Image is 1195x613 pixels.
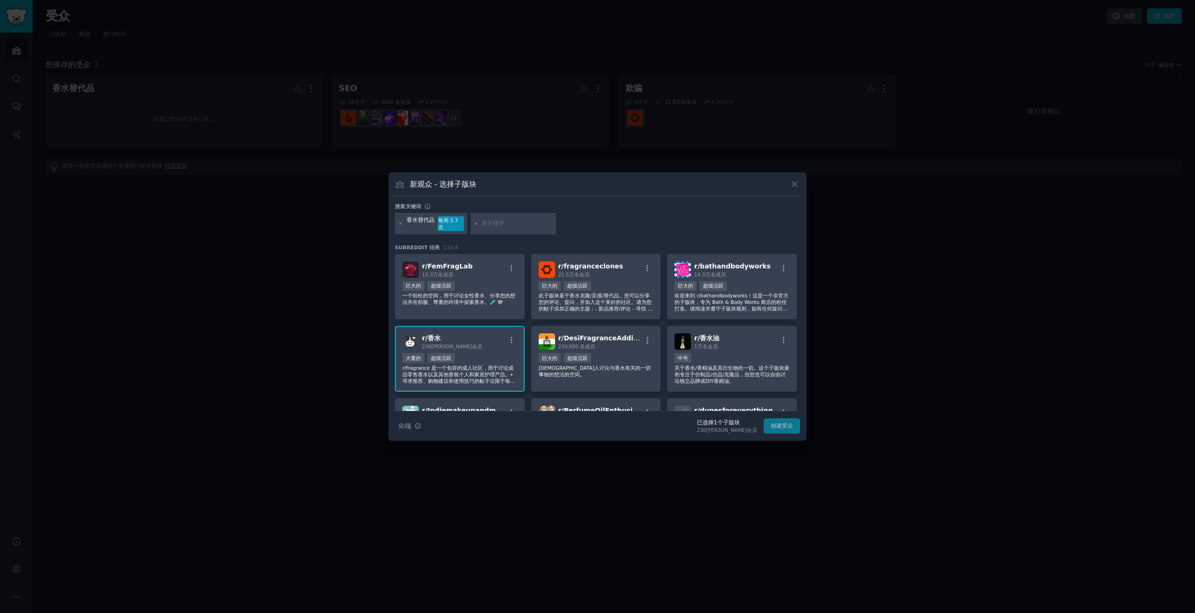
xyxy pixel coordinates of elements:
font: 巨大的 [406,283,421,289]
font: 超级活跃 [567,283,588,289]
font: 14.3万名 [694,272,715,277]
font: 会员 [579,272,590,277]
font: 230[PERSON_NAME] [697,427,747,433]
font: 1万名 [694,344,708,349]
font: 此子版块基于香水克隆/灵感/替代品。您可以分享您的评论、提问，并加入这个美好的社区。请为您的帖子添加正确的主题：- 新品推荐/评论 - 寻找 - 系列 - 讨论 [539,293,653,318]
font: r/ [694,262,700,270]
font: r/ [558,262,564,270]
font: r/ [422,334,428,342]
font: 成员 [443,272,453,277]
font: r/ [694,407,700,414]
font: Indiemakeupandmore [428,407,508,414]
font: 会员 [747,427,757,433]
font: 成员 [585,344,595,349]
font: 成员 [716,272,726,277]
input: 新关键字 [482,219,553,228]
font: 尖端 [398,422,411,430]
font: 个子版块 [717,419,740,426]
font: 230[PERSON_NAME] [422,344,472,349]
font: dupesforeverything [700,407,773,414]
font: 14 [451,245,458,250]
font: 超级活跃 [431,283,451,289]
font: 香水 [428,334,441,342]
font: 会员 [708,344,718,349]
button: 尖端 [395,418,424,434]
font: r/ [694,334,700,342]
font: / [450,245,452,250]
font: 中号 [678,355,688,361]
font: DesiFragranceAddicts [564,334,644,342]
font: 香水替代品 [407,217,435,223]
font: 香水油 [700,334,719,342]
font: 239,000 名 [558,344,585,349]
font: Subreddit 结果 [395,245,440,250]
font: 关于香水/香精油及其衍生物的一切。这个子版块最初专注于仿制品/仿品/克隆品，但您也可以自由讨论独立品牌或DIY香精油。 [675,365,789,384]
img: DesiFragranceAddicts [539,333,555,350]
font: r/ [558,407,564,414]
font: 巨大的 [678,283,693,289]
font: 超级活跃 [703,283,724,289]
img: FemFragLab [402,261,419,278]
font: bathandbodyworks [700,262,770,270]
img: 香水油 [675,333,691,350]
font: 1 [714,419,717,426]
font: r/ [422,407,428,414]
font: r/ [422,262,428,270]
font: 巨大的 [542,355,557,361]
font: 大量的 [406,355,421,361]
font: 一个轻松的空间，用于讨论女性香水、分享您的想法并在积极、尊重的环境中探索香水。🧪 🧚‍♀️ [402,293,515,305]
img: 香水克隆 [539,261,555,278]
font: PerfumeOilEnthusiasts [564,407,648,414]
font: 13 [443,245,450,250]
font: 已选择 [697,419,714,426]
font: 欢迎来到 r/bathandbodyworks！这是一个非官方的子版块，专为 Bath & Body Works 商店的粉丝打造。请阅读并遵守子版块规则，如有任何疑问，请通过 modmail 联... [675,293,788,318]
font: 每周 5.7 次 [438,218,458,230]
font: 新观众 - 选择子版块 [410,180,477,189]
img: 香水精油爱好者 [539,406,555,422]
font: r/ [558,334,564,342]
font: 巨大的 [542,283,557,289]
font: 搜索关键词 [395,204,421,209]
font: r/fragrance 是一个包容的成人社区，用于讨论成品零售香水以及其他香氛个人和家居护理产品。• 寻求推荐、购物建议和使用技巧的帖子仅限于每日主题帖——发帖前请阅读规则。• 有关香水使用方法... [402,365,515,397]
font: 21.5万名 [558,272,579,277]
font: FemFragLab [428,262,473,270]
font: 会员 [472,344,482,349]
font: 超级活跃 [567,355,588,361]
img: bathandbodyworks [675,261,691,278]
font: 超级活跃 [431,355,451,361]
font: fragranceclones [564,262,623,270]
font: [DEMOGRAPHIC_DATA]人讨论与香水有关的一切事物的想法的空间。 [539,365,651,377]
font: 12.3万名 [422,272,443,277]
img: Indiemakeupandmore [402,406,419,422]
img: 香味 [402,333,419,350]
